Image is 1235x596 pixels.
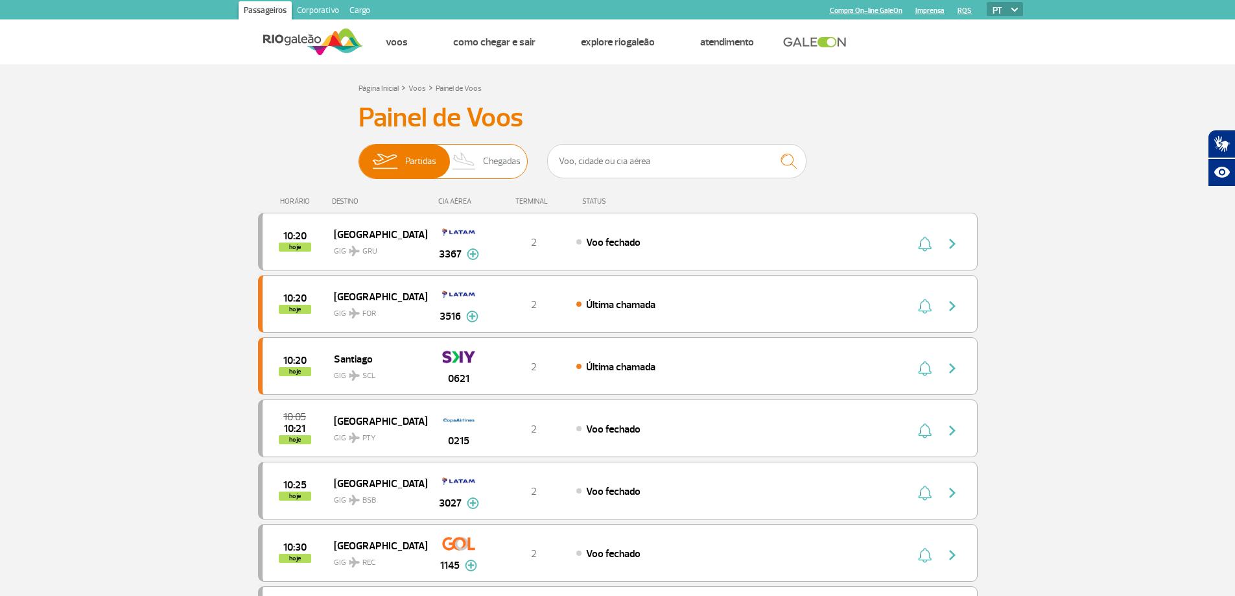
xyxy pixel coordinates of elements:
[547,144,806,178] input: Voo, cidade ou cia aérea
[334,475,417,492] span: [GEOGRAPHIC_DATA]
[945,547,960,563] img: seta-direita-painel-voo.svg
[362,370,375,382] span: SCL
[332,197,427,206] div: DESTINO
[349,495,360,505] img: destiny_airplane.svg
[279,367,311,376] span: hoje
[292,1,344,22] a: Corporativo
[448,371,469,387] span: 0621
[700,36,754,49] a: Atendimento
[283,412,306,422] span: 2025-08-26 10:05:00
[362,495,376,507] span: BSB
[945,485,960,501] img: seta-direita-painel-voo.svg
[344,1,375,22] a: Cargo
[440,558,460,573] span: 1145
[483,145,521,178] span: Chegadas
[830,6,902,15] a: Compra On-line GaleOn
[349,370,360,381] img: destiny_airplane.svg
[586,485,641,498] span: Voo fechado
[439,246,462,262] span: 3367
[334,488,417,507] span: GIG
[918,236,932,252] img: sino-painel-voo.svg
[408,84,426,93] a: Voos
[362,308,376,320] span: FOR
[918,298,932,314] img: sino-painel-voo.svg
[427,197,491,206] div: CIA AÉREA
[958,6,972,15] a: RQS
[334,239,417,257] span: GIG
[531,423,537,436] span: 2
[945,361,960,376] img: seta-direita-painel-voo.svg
[349,308,360,318] img: destiny_airplane.svg
[531,547,537,560] span: 2
[362,246,377,257] span: GRU
[334,363,417,382] span: GIG
[334,412,417,429] span: [GEOGRAPHIC_DATA]
[586,423,641,436] span: Voo fechado
[359,102,877,134] h3: Painel de Voos
[531,361,537,374] span: 2
[349,557,360,567] img: destiny_airplane.svg
[467,497,479,509] img: mais-info-painel-voo.svg
[918,485,932,501] img: sino-painel-voo.svg
[491,197,576,206] div: TERMINAL
[334,288,417,305] span: [GEOGRAPHIC_DATA]
[283,232,307,241] span: 2025-08-26 10:20:00
[349,246,360,256] img: destiny_airplane.svg
[945,298,960,314] img: seta-direita-painel-voo.svg
[918,547,932,563] img: sino-painel-voo.svg
[448,433,469,449] span: 0215
[279,435,311,444] span: hoje
[283,294,307,303] span: 2025-08-26 10:20:00
[1208,130,1235,187] div: Plugin de acessibilidade da Hand Talk.
[279,492,311,501] span: hoje
[1208,130,1235,158] button: Abrir tradutor de língua de sinais.
[283,543,307,552] span: 2025-08-26 10:30:00
[362,557,375,569] span: REC
[467,248,479,260] img: mais-info-painel-voo.svg
[918,361,932,376] img: sino-painel-voo.svg
[453,36,535,49] a: Como chegar e sair
[334,350,417,367] span: Santiago
[945,236,960,252] img: seta-direita-painel-voo.svg
[445,145,484,178] img: slider-desembarque
[239,1,292,22] a: Passageiros
[915,6,945,15] a: Imprensa
[362,433,375,444] span: PTY
[334,537,417,554] span: [GEOGRAPHIC_DATA]
[576,197,681,206] div: STATUS
[284,424,305,433] span: 2025-08-26 10:21:00
[531,298,537,311] span: 2
[581,36,655,49] a: Explore RIOgaleão
[401,80,406,95] a: >
[279,554,311,563] span: hoje
[349,433,360,443] img: destiny_airplane.svg
[918,423,932,438] img: sino-painel-voo.svg
[364,145,405,178] img: slider-embarque
[283,481,307,490] span: 2025-08-26 10:25:00
[436,84,482,93] a: Painel de Voos
[334,425,417,444] span: GIG
[531,236,537,249] span: 2
[439,495,462,511] span: 3027
[405,145,436,178] span: Partidas
[279,243,311,252] span: hoje
[586,298,655,311] span: Última chamada
[429,80,433,95] a: >
[586,547,641,560] span: Voo fechado
[283,356,307,365] span: 2025-08-26 10:20:00
[334,301,417,320] span: GIG
[386,36,408,49] a: Voos
[359,84,399,93] a: Página Inicial
[262,197,333,206] div: HORÁRIO
[466,311,478,322] img: mais-info-painel-voo.svg
[586,361,655,374] span: Última chamada
[334,226,417,243] span: [GEOGRAPHIC_DATA]
[1208,158,1235,187] button: Abrir recursos assistivos.
[531,485,537,498] span: 2
[440,309,461,324] span: 3516
[586,236,641,249] span: Voo fechado
[945,423,960,438] img: seta-direita-painel-voo.svg
[334,550,417,569] span: GIG
[279,305,311,314] span: hoje
[465,560,477,571] img: mais-info-painel-voo.svg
